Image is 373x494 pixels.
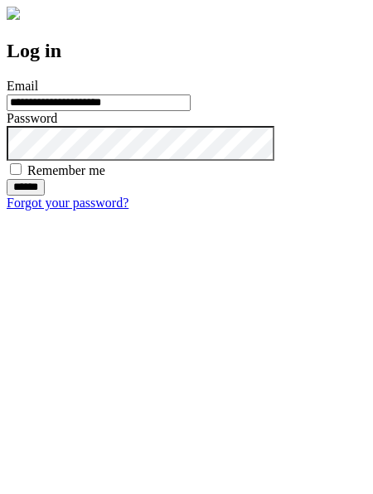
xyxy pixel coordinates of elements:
[27,163,105,177] label: Remember me
[7,111,57,125] label: Password
[7,40,366,62] h2: Log in
[7,196,128,210] a: Forgot your password?
[7,79,38,93] label: Email
[7,7,20,20] img: logo-4e3dc11c47720685a147b03b5a06dd966a58ff35d612b21f08c02c0306f2b779.png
